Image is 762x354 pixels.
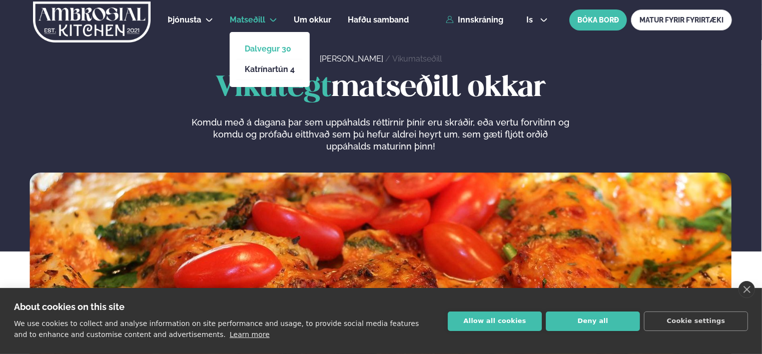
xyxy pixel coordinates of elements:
[14,301,125,312] strong: About cookies on this site
[631,9,732,30] a: MATUR FYRIR FYRIRTÆKI
[230,330,270,338] a: Learn more
[385,54,392,63] span: /
[526,16,536,24] span: is
[230,15,265,24] span: Matseðill
[168,14,201,26] a: Þjónusta
[348,15,409,24] span: Hafðu samband
[245,65,295,73] a: Katrínartún 4
[30,72,731,104] h1: matseðill okkar
[294,14,331,26] a: Um okkur
[546,311,640,331] button: Deny all
[294,15,331,24] span: Um okkur
[14,319,419,338] p: We use cookies to collect and analyse information on site performance and usage, to provide socia...
[32,1,152,42] img: logo
[446,15,503,24] a: Innskráning
[569,9,627,30] button: BÓKA BORÐ
[448,311,542,331] button: Allow all cookies
[320,54,383,63] a: [PERSON_NAME]
[644,311,748,331] button: Cookie settings
[216,74,331,102] span: Vikulegt
[168,15,201,24] span: Þjónusta
[192,116,570,152] p: Komdu með á dagana þar sem uppáhalds réttirnir þínir eru skráðir, eða vertu forvitinn og komdu og...
[738,281,755,298] a: close
[518,16,556,24] button: is
[245,45,295,53] a: Dalvegur 30
[230,14,265,26] a: Matseðill
[392,54,442,63] a: Vikumatseðill
[348,14,409,26] a: Hafðu samband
